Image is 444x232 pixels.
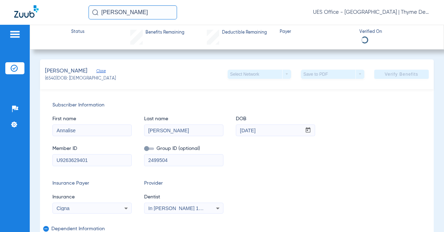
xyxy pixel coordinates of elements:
[52,115,132,123] span: First name
[45,76,116,82] span: (6540) DOB: [DEMOGRAPHIC_DATA]
[14,5,39,18] img: Zuub Logo
[57,205,70,211] span: Cigna
[313,9,430,16] span: UES Office - [GEOGRAPHIC_DATA] | Thyme Dental Care
[92,9,98,16] img: Search Icon
[222,30,267,36] span: Deductible Remaining
[359,29,433,35] span: Verified On
[52,180,132,187] span: Insurance Payer
[409,198,444,232] iframe: Chat Widget
[52,101,421,109] span: Subscriber Information
[9,30,21,39] img: hamburger-icon
[144,180,223,187] span: Provider
[146,30,184,36] span: Benefits Remaining
[301,125,315,136] button: Open calendar
[280,29,353,35] span: Payer
[52,145,132,152] span: Member ID
[144,193,223,201] span: Dentist
[51,226,420,232] span: Dependent Information
[96,69,103,75] span: Close
[148,205,223,211] span: In [PERSON_NAME] 1205114618
[89,5,177,19] input: Search for patients
[71,29,85,35] span: Status
[242,119,265,122] mat-label: mm / dd / yyyy
[236,115,315,123] span: DOB
[52,193,132,201] span: Insurance
[144,115,223,123] span: Last name
[144,145,223,152] span: Group ID (optional)
[45,67,87,76] span: [PERSON_NAME]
